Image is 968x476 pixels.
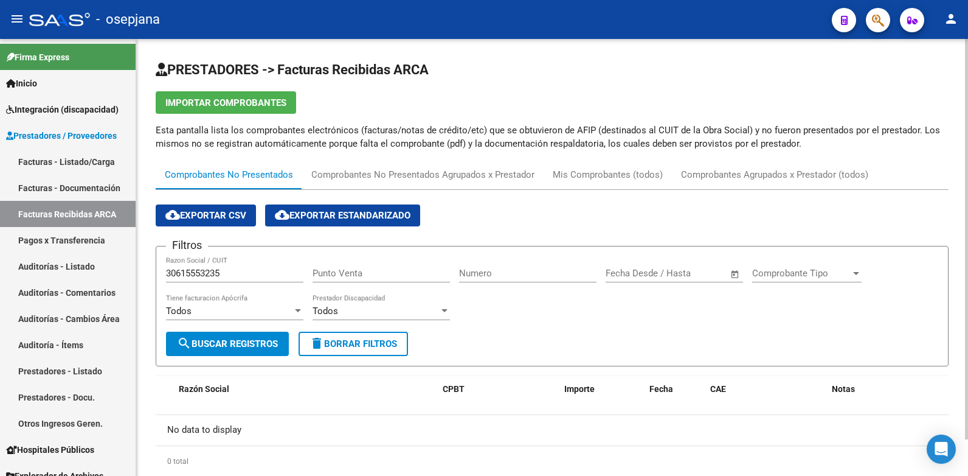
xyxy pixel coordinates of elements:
button: Buscar Registros [166,332,289,356]
span: Hospitales Públicos [6,443,94,457]
span: Todos [313,306,338,317]
button: Exportar CSV [156,205,256,226]
div: No data to display [156,415,949,446]
mat-icon: person [944,12,958,26]
div: Comprobantes Agrupados x Prestador (todos) [681,168,868,181]
span: Borrar Filtros [309,338,397,349]
span: Fecha [649,384,673,394]
span: Firma Express [6,51,69,64]
div: Open Intercom Messenger [927,435,956,464]
button: Borrar Filtros [299,332,408,356]
span: Integración (discapacidad) [6,103,119,116]
div: Comprobantes No Presentados Agrupados x Prestador [311,168,534,181]
datatable-header-cell: Notas [827,376,949,402]
datatable-header-cell: CPBT [438,376,559,402]
datatable-header-cell: Importe [559,376,645,402]
button: Importar Comprobantes [156,91,296,114]
span: Exportar CSV [165,210,246,221]
datatable-header-cell: CAE [705,376,827,402]
mat-icon: delete [309,336,324,351]
datatable-header-cell: Razón Social [174,376,438,402]
span: Inicio [6,77,37,90]
mat-icon: cloud_download [275,208,289,222]
span: Buscar Registros [177,338,278,349]
span: CPBT [443,384,465,394]
mat-icon: cloud_download [165,208,180,222]
mat-icon: menu [10,12,24,26]
span: - osepjana [96,6,160,33]
h3: Filtros [166,237,208,254]
input: Fecha inicio [606,268,655,279]
span: Exportar Estandarizado [275,210,410,221]
mat-icon: search [177,336,192,351]
span: Razón Social [179,384,229,394]
span: Prestadores / Proveedores [6,129,117,142]
div: Mis Comprobantes (todos) [553,168,663,181]
button: Exportar Estandarizado [265,205,420,226]
span: Importar Comprobantes [165,97,286,108]
div: Comprobantes No Presentados [165,168,293,181]
h2: PRESTADORES -> Facturas Recibidas ARCA [156,58,949,82]
p: Esta pantalla lista los comprobantes electrónicos (facturas/notas de crédito/etc) que se obtuvier... [156,124,949,150]
datatable-header-cell: Fecha [645,376,705,402]
span: Comprobante Tipo [752,268,851,279]
button: Open calendar [728,267,742,281]
span: CAE [710,384,726,394]
span: Importe [564,384,595,394]
span: Todos [166,306,192,317]
input: Fecha fin [666,268,725,279]
span: Notas [832,384,855,394]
